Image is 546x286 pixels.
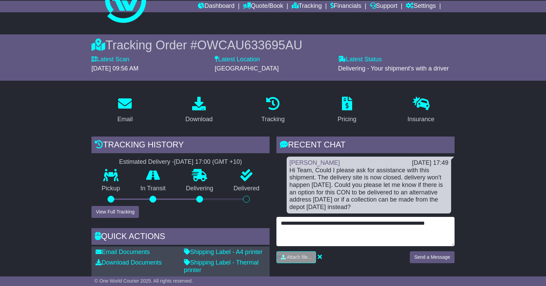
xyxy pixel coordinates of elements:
div: Insurance [407,115,434,124]
a: Settings [406,1,436,12]
a: Tracking [292,1,322,12]
label: Latest Location [215,56,260,63]
div: Tracking history [91,137,270,155]
label: Latest Scan [91,56,129,63]
button: View Full Tracking [91,206,139,218]
div: Hi Team, Could I please ask for assistance with this shipment. The delivery site is now closed. d... [289,167,448,211]
p: Delivered [224,185,270,192]
a: Download Documents [96,259,162,266]
div: Pricing [337,115,356,124]
span: © One World Courier 2025. All rights reserved. [95,278,193,284]
div: Tracking Order # [91,38,455,52]
p: In Transit [130,185,176,192]
a: Download [181,94,217,126]
label: Latest Status [338,56,382,63]
span: [GEOGRAPHIC_DATA] [215,65,278,72]
a: Insurance [403,94,439,126]
button: Send a Message [410,251,455,263]
a: Support [370,1,398,12]
div: Estimated Delivery - [91,158,270,166]
a: Pricing [333,94,361,126]
a: Dashboard [198,1,234,12]
a: Shipping Label - Thermal printer [184,259,259,273]
div: Email [117,115,133,124]
a: [PERSON_NAME] [289,159,340,166]
div: [DATE] 17:49 [412,159,448,167]
div: Tracking [261,115,285,124]
a: Email [113,94,137,126]
div: Download [185,115,213,124]
div: Quick Actions [91,228,270,247]
a: Email Documents [96,249,150,255]
a: Quote/Book [243,1,283,12]
a: Shipping Label - A4 printer [184,249,262,255]
span: Delivering - Your shipment's with a driver [338,65,449,72]
a: Financials [330,1,361,12]
p: Delivering [176,185,224,192]
div: RECENT CHAT [276,137,455,155]
a: Tracking [257,94,289,126]
div: [DATE] 17:00 (GMT +10) [174,158,242,166]
span: OWCAU633695AU [197,38,302,52]
span: [DATE] 09:56 AM [91,65,139,72]
p: Pickup [91,185,130,192]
